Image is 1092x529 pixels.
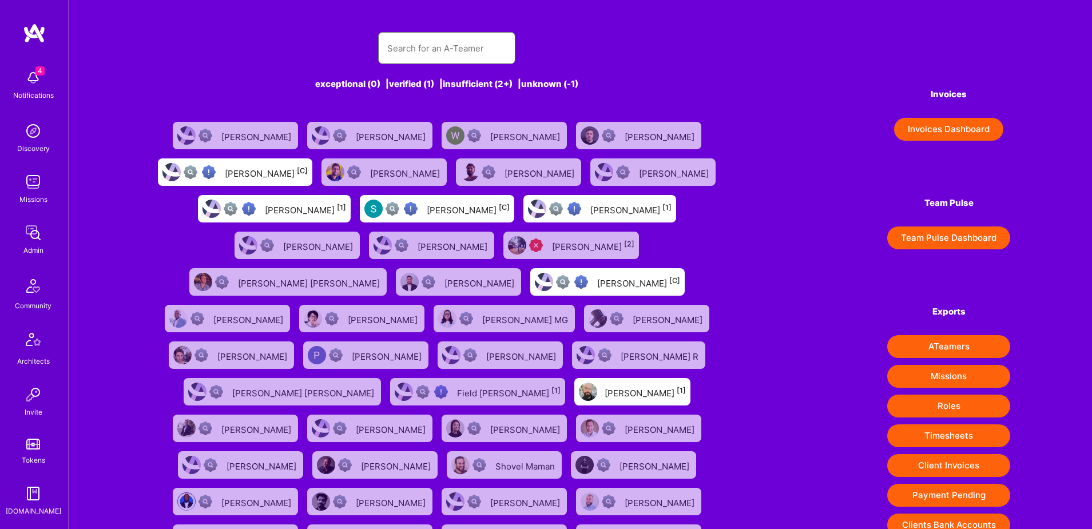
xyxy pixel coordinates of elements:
[549,202,563,216] img: Not fully vetted
[437,117,571,154] a: User AvatarNot Scrubbed[PERSON_NAME]
[364,227,499,264] a: User AvatarNot Scrubbed[PERSON_NAME]
[386,202,399,216] img: Not fully vetted
[499,203,510,212] sup: [C]
[574,275,588,289] img: High Potential User
[605,384,686,399] div: [PERSON_NAME]
[312,126,330,145] img: User Avatar
[577,346,595,364] img: User Avatar
[356,128,428,143] div: [PERSON_NAME]
[355,190,519,227] a: User AvatarNot fully vettedHigh Potential User[PERSON_NAME][C]
[446,419,464,437] img: User Avatar
[581,126,599,145] img: User Avatar
[168,483,303,520] a: User AvatarNot Scrubbed[PERSON_NAME]
[602,495,616,508] img: Not Scrubbed
[490,494,562,509] div: [PERSON_NAME]
[198,495,212,508] img: Not Scrubbed
[467,421,481,435] img: Not Scrubbed
[177,126,196,145] img: User Avatar
[616,165,630,179] img: Not Scrubbed
[429,300,579,337] a: User AvatarNot Scrubbed[PERSON_NAME] MG
[326,163,344,181] img: User Avatar
[633,311,705,326] div: [PERSON_NAME]
[17,355,50,367] div: Architects
[418,238,490,253] div: [PERSON_NAME]
[184,165,197,179] img: Not fully vetted
[168,410,303,447] a: User AvatarNot Scrubbed[PERSON_NAME]
[374,236,392,254] img: User Avatar
[551,386,561,395] sup: [1]
[173,346,192,364] img: User Avatar
[308,346,326,364] img: User Avatar
[348,311,420,326] div: [PERSON_NAME]
[225,165,308,180] div: [PERSON_NAME]
[23,23,46,43] img: logo
[482,165,495,179] img: Not Scrubbed
[179,373,386,410] a: User AvatarNot Scrubbed[PERSON_NAME] [PERSON_NAME]
[442,447,566,483] a: User AvatarNot ScrubbedShovel Maman
[422,275,435,289] img: Not Scrubbed
[317,456,335,474] img: User Avatar
[625,494,697,509] div: [PERSON_NAME]
[404,202,418,216] img: High Potential User
[19,272,47,300] img: Community
[198,129,212,142] img: Not Scrubbed
[894,118,1003,141] button: Invoices Dashboard
[581,492,599,511] img: User Avatar
[347,165,361,179] img: Not Scrubbed
[597,458,610,472] img: Not Scrubbed
[438,309,456,328] img: User Avatar
[299,337,433,373] a: User AvatarNot Scrubbed[PERSON_NAME]
[495,458,557,472] div: Shovel Maman
[232,384,376,399] div: [PERSON_NAME] [PERSON_NAME]
[427,201,510,216] div: [PERSON_NAME]
[227,458,299,472] div: [PERSON_NAME]
[529,238,543,252] img: Unqualified
[416,385,430,399] img: Not fully vetted
[387,34,506,63] input: Search for an A-Teamer
[602,129,616,142] img: Not Scrubbed
[317,154,451,190] a: User AvatarNot Scrubbed[PERSON_NAME]
[677,386,686,395] sup: [1]
[451,456,470,474] img: User Avatar
[325,312,339,325] img: Not Scrubbed
[221,421,293,436] div: [PERSON_NAME]
[395,383,413,401] img: User Avatar
[265,201,346,216] div: [PERSON_NAME]
[22,66,45,89] img: bell
[303,410,437,447] a: User AvatarNot Scrubbed[PERSON_NAME]
[459,312,473,325] img: Not Scrubbed
[303,117,437,154] a: User AvatarNot Scrubbed[PERSON_NAME]
[15,300,51,312] div: Community
[308,447,442,483] a: User AvatarNot Scrubbed[PERSON_NAME]
[19,328,47,355] img: Architects
[567,337,710,373] a: User AvatarNot Scrubbed[PERSON_NAME] R
[571,117,706,154] a: User AvatarNot Scrubbed[PERSON_NAME]
[202,200,221,218] img: User Avatar
[22,170,45,193] img: teamwork
[22,221,45,244] img: admin teamwork
[391,264,526,300] a: User AvatarNot Scrubbed[PERSON_NAME]
[162,163,181,181] img: User Avatar
[333,495,347,508] img: Not Scrubbed
[194,348,208,362] img: Not Scrubbed
[164,337,299,373] a: User AvatarNot Scrubbed[PERSON_NAME]
[213,311,285,326] div: [PERSON_NAME]
[17,142,50,154] div: Discovery
[602,421,616,435] img: Not Scrubbed
[364,200,383,218] img: User Avatar
[22,383,45,406] img: Invite
[581,419,599,437] img: User Avatar
[490,128,562,143] div: [PERSON_NAME]
[238,275,382,289] div: [PERSON_NAME] [PERSON_NAME]
[209,385,223,399] img: Not Scrubbed
[386,373,570,410] a: User AvatarNot fully vettedHigh Potential UserField [PERSON_NAME][1]
[442,346,460,364] img: User Avatar
[472,458,486,472] img: Not Scrubbed
[6,505,61,517] div: [DOMAIN_NAME]
[505,165,577,180] div: [PERSON_NAME]
[528,200,546,218] img: User Avatar
[597,275,680,289] div: [PERSON_NAME]
[887,226,1010,249] button: Team Pulse Dashboard
[361,458,433,472] div: [PERSON_NAME]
